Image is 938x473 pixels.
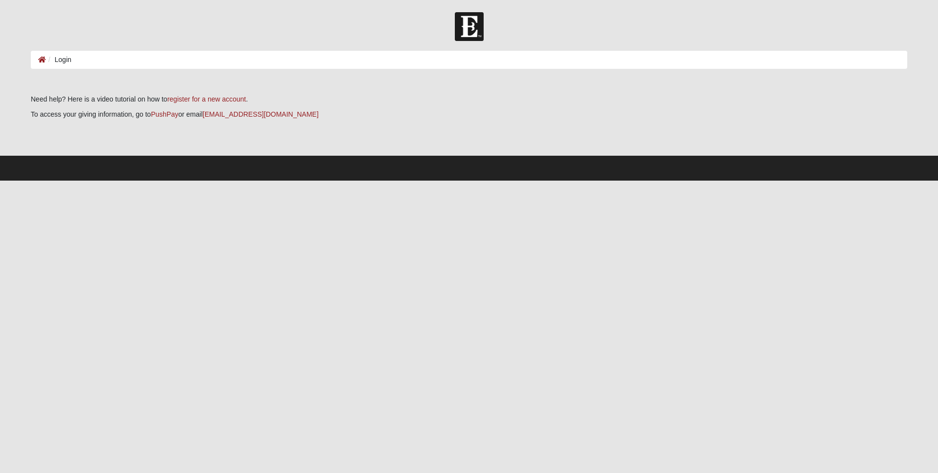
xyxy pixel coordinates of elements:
li: Login [46,55,71,65]
a: [EMAIL_ADDRESS][DOMAIN_NAME] [203,110,319,118]
p: Need help? Here is a video tutorial on how to . [31,94,907,104]
a: PushPay [151,110,178,118]
a: register for a new account [167,95,246,103]
img: Church of Eleven22 Logo [455,12,484,41]
p: To access your giving information, go to or email [31,109,907,120]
